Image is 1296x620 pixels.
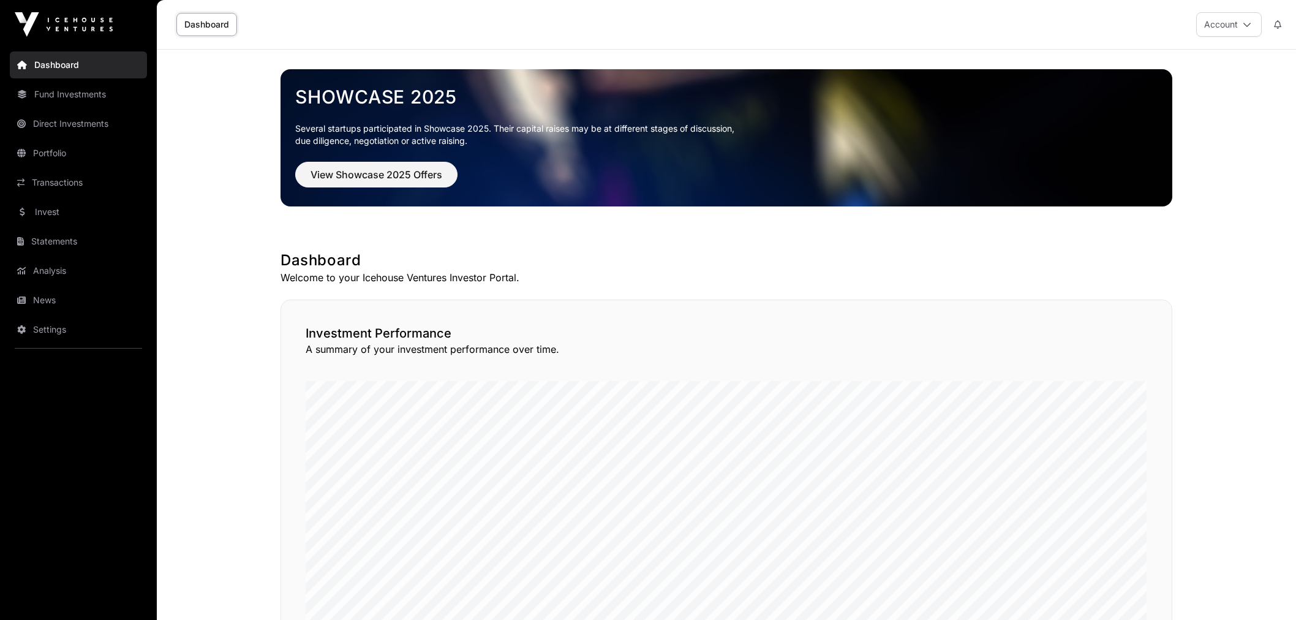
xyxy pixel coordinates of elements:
[15,12,113,37] img: Icehouse Ventures Logo
[311,167,442,182] span: View Showcase 2025 Offers
[306,342,1147,357] p: A summary of your investment performance over time.
[10,287,147,314] a: News
[10,140,147,167] a: Portfolio
[295,123,1158,147] p: Several startups participated in Showcase 2025. Their capital raises may be at different stages o...
[295,86,1158,108] a: Showcase 2025
[281,251,1172,270] h1: Dashboard
[10,169,147,196] a: Transactions
[10,81,147,108] a: Fund Investments
[306,325,1147,342] h2: Investment Performance
[10,257,147,284] a: Analysis
[281,270,1172,285] p: Welcome to your Icehouse Ventures Investor Portal.
[295,174,458,186] a: View Showcase 2025 Offers
[10,228,147,255] a: Statements
[176,13,237,36] a: Dashboard
[295,162,458,187] button: View Showcase 2025 Offers
[1196,12,1262,37] button: Account
[10,316,147,343] a: Settings
[10,198,147,225] a: Invest
[10,110,147,137] a: Direct Investments
[10,51,147,78] a: Dashboard
[281,69,1172,206] img: Showcase 2025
